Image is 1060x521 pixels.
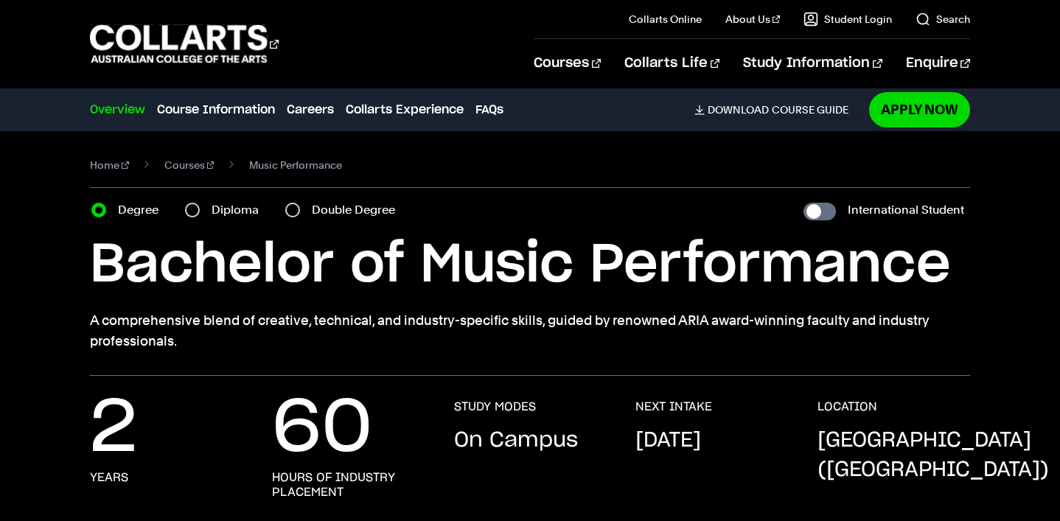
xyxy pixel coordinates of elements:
a: Student Login [803,12,892,27]
a: Careers [287,101,334,119]
p: 60 [272,399,372,458]
a: Courses [534,39,601,88]
h3: LOCATION [817,399,877,414]
a: Collarts Experience [346,101,464,119]
span: Music Performance [249,155,342,175]
a: Search [916,12,970,27]
span: Download [708,103,769,116]
label: International Student [848,200,964,220]
p: [DATE] [635,426,701,455]
a: Study Information [743,39,882,88]
div: Go to homepage [90,23,279,65]
p: On Campus [454,426,578,455]
label: Degree [118,200,167,220]
a: About Us [725,12,780,27]
h3: STUDY MODES [454,399,536,414]
p: A comprehensive blend of creative, technical, and industry-specific skills, guided by renowned AR... [90,310,970,352]
label: Double Degree [312,200,404,220]
a: Collarts Online [629,12,702,27]
a: Collarts Life [624,39,719,88]
a: FAQs [475,101,503,119]
a: Enquire [906,39,970,88]
a: Home [90,155,129,175]
p: 2 [90,399,137,458]
a: DownloadCourse Guide [694,103,860,116]
h3: years [90,470,128,485]
h3: NEXT INTAKE [635,399,712,414]
h1: Bachelor of Music Performance [90,232,970,298]
p: [GEOGRAPHIC_DATA] ([GEOGRAPHIC_DATA]) [817,426,1049,485]
a: Courses [164,155,215,175]
a: Course Information [157,101,275,119]
a: Apply Now [869,92,970,127]
label: Diploma [212,200,268,220]
h3: hours of industry placement [272,470,425,500]
a: Overview [90,101,145,119]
